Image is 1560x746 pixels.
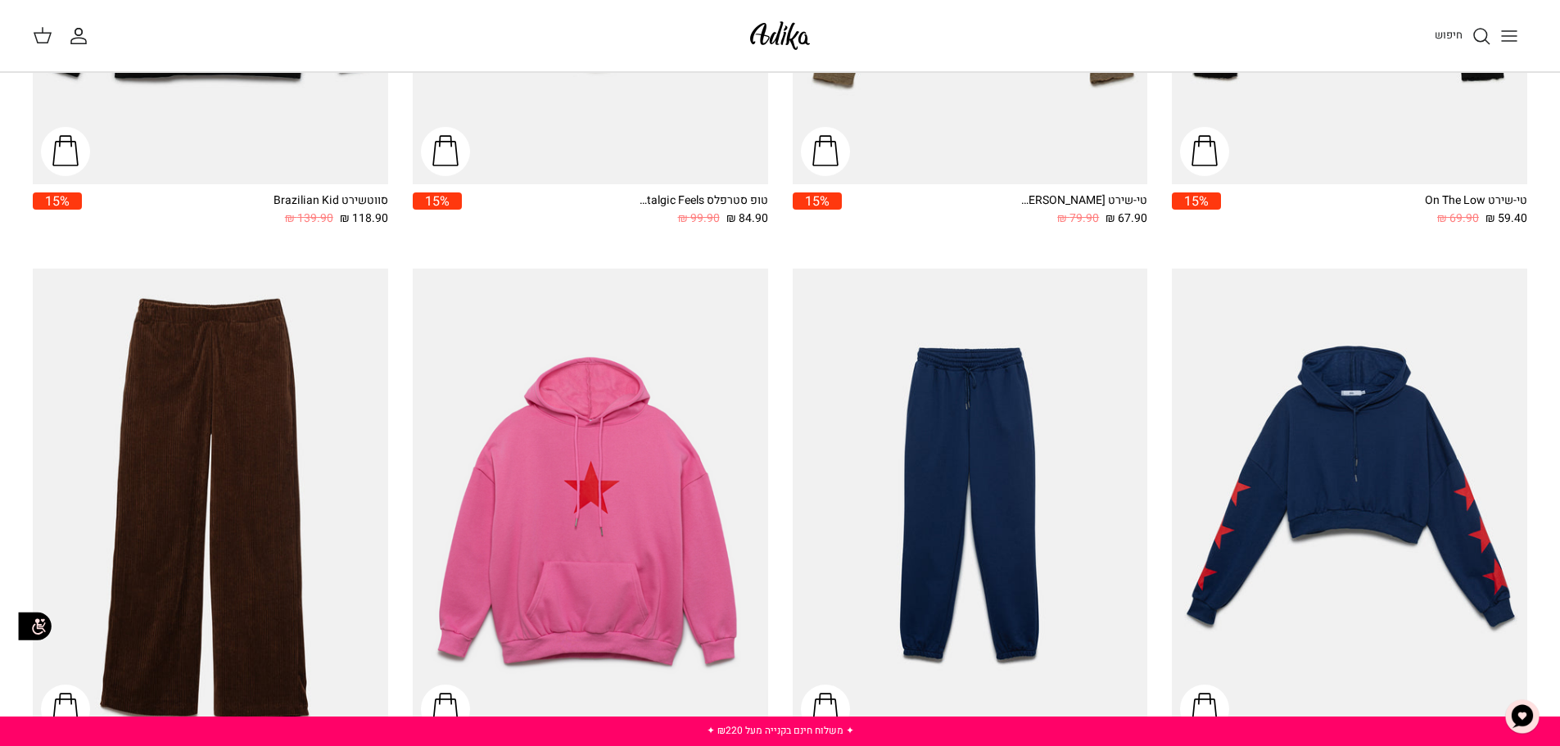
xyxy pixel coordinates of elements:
[1435,27,1463,43] span: חיפוש
[1498,692,1547,741] button: צ'אט
[793,192,842,210] span: 15%
[1491,18,1527,54] button: Toggle menu
[1106,210,1147,228] span: 67.90 ₪
[285,210,333,228] span: 139.90 ₪
[340,210,388,228] span: 118.90 ₪
[1437,210,1479,228] span: 69.90 ₪
[462,192,768,228] a: טופ סטרפלס Nostalgic Feels קורדרוי 84.90 ₪ 99.90 ₪
[1396,192,1527,210] div: טי-שירט On The Low
[82,192,388,228] a: סווטשירט Brazilian Kid 118.90 ₪ 139.90 ₪
[33,269,388,742] a: מכנסי טרנינג Snug & Cozy גזרה משוחררת
[745,16,815,55] img: Adika IL
[1016,192,1147,210] div: טי-שירט [PERSON_NAME] שרוולים ארוכים
[1172,192,1221,210] span: 15%
[1172,269,1527,742] a: סווטשירט קפוצ'ון North Star אוברסייז
[413,192,462,210] span: 15%
[1172,192,1221,228] a: 15%
[793,269,1148,742] a: מכנסי טרנינג North Star
[413,192,462,228] a: 15%
[33,192,82,210] span: 15%
[1485,210,1527,228] span: 59.40 ₪
[12,604,57,649] img: accessibility_icon02.svg
[707,723,854,738] a: ✦ משלוח חינם בקנייה מעל ₪220 ✦
[678,210,720,228] span: 99.90 ₪
[69,26,95,46] a: החשבון שלי
[637,192,768,210] div: טופ סטרפלס Nostalgic Feels קורדרוי
[842,192,1148,228] a: טי-שירט [PERSON_NAME] שרוולים ארוכים 67.90 ₪ 79.90 ₪
[1057,210,1099,228] span: 79.90 ₪
[793,192,842,228] a: 15%
[726,210,768,228] span: 84.90 ₪
[33,192,82,228] a: 15%
[413,269,768,742] a: סווטשירט קפוצ'ון Star Power אוברסייז
[1435,26,1491,46] a: חיפוש
[257,192,388,210] div: סווטשירט Brazilian Kid
[1221,192,1527,228] a: טי-שירט On The Low 59.40 ₪ 69.90 ₪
